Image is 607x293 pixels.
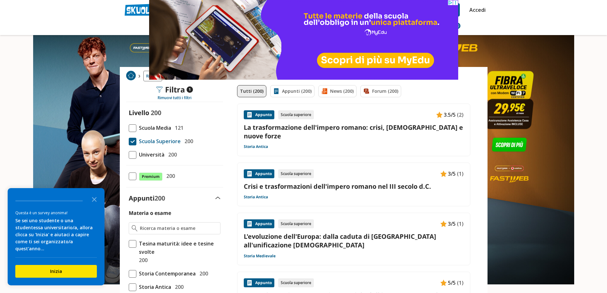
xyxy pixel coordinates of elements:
[244,123,464,140] a: La trasformazione dell'impero romano: crisi, [DEMOGRAPHIC_DATA] e nuove forze
[15,210,97,216] div: Questa è un survey anonima!
[244,194,268,200] a: Storia Antica
[244,144,268,149] a: Storia Antica
[360,85,401,97] a: Forum (200)
[448,170,456,178] span: 3/5
[273,88,279,94] img: Appunti filtro contenuto
[244,110,274,119] div: Appunto
[172,283,184,291] span: 200
[143,71,162,81] a: Ricerca
[136,256,148,264] span: 200
[15,217,97,252] div: Se sei uno studente o una studentessa universitario/a, allora clicca su 'Inizia' e aiutaci a capi...
[136,269,196,278] span: Storia Contemporanea
[129,108,149,117] label: Livello
[440,280,447,286] img: Appunti contenuto
[246,221,253,227] img: Appunti contenuto
[440,221,447,227] img: Appunti contenuto
[156,85,193,94] div: Filtra
[8,188,105,285] div: Survey
[88,193,101,205] button: Close the survey
[139,172,163,181] span: Premium
[246,280,253,286] img: Appunti contenuto
[197,269,208,278] span: 200
[457,170,464,178] span: (1)
[126,71,136,81] a: Home
[318,85,357,97] a: News (200)
[244,219,274,228] div: Appunto
[136,283,171,291] span: Storia Antica
[132,225,138,231] img: Ricerca materia o esame
[278,169,314,178] div: Scuola superiore
[129,194,165,202] label: Appunti
[151,108,161,117] span: 200
[155,194,165,202] span: 200
[237,85,266,97] a: Tutti (200)
[469,3,483,17] a: Accedi
[244,232,464,249] a: L'evoluzione dell'Europa: dalla caduta di [GEOGRAPHIC_DATA] all'unificazione [DEMOGRAPHIC_DATA]
[457,220,464,228] span: (1)
[136,150,164,159] span: Università
[129,209,171,216] label: Materia o esame
[321,88,328,94] img: News filtro contenuto
[166,150,177,159] span: 200
[278,219,314,228] div: Scuola superiore
[244,278,274,287] div: Appunto
[244,253,276,259] a: Storia Medievale
[156,86,163,93] img: Filtra filtri mobile
[440,171,447,177] img: Appunti contenuto
[244,182,464,191] a: Crisi e trasformazioni dell'impero romano nel III secolo d.C.
[126,71,136,80] img: Home
[457,279,464,287] span: (1)
[278,278,314,287] div: Scuola superiore
[126,95,223,100] div: Rimuovi tutti i filtri
[457,111,464,119] span: (2)
[278,110,314,119] div: Scuola superiore
[436,112,443,118] img: Appunti contenuto
[448,220,456,228] span: 3/5
[444,111,456,119] span: 3.5/5
[270,85,314,97] a: Appunti (200)
[140,225,217,231] input: Ricerca materia o esame
[172,124,184,132] span: 121
[246,171,253,177] img: Appunti contenuto
[136,137,181,145] span: Scuola Superiore
[448,279,456,287] span: 5/5
[363,88,370,94] img: Forum filtro contenuto
[136,239,220,256] span: Tesina maturità: idee e tesine svolte
[244,169,274,178] div: Appunto
[186,86,193,93] span: 1
[182,137,193,145] span: 200
[215,197,220,199] img: Apri e chiudi sezione
[136,124,171,132] span: Scuola Media
[246,112,253,118] img: Appunti contenuto
[164,172,175,180] span: 200
[15,265,97,278] button: Inizia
